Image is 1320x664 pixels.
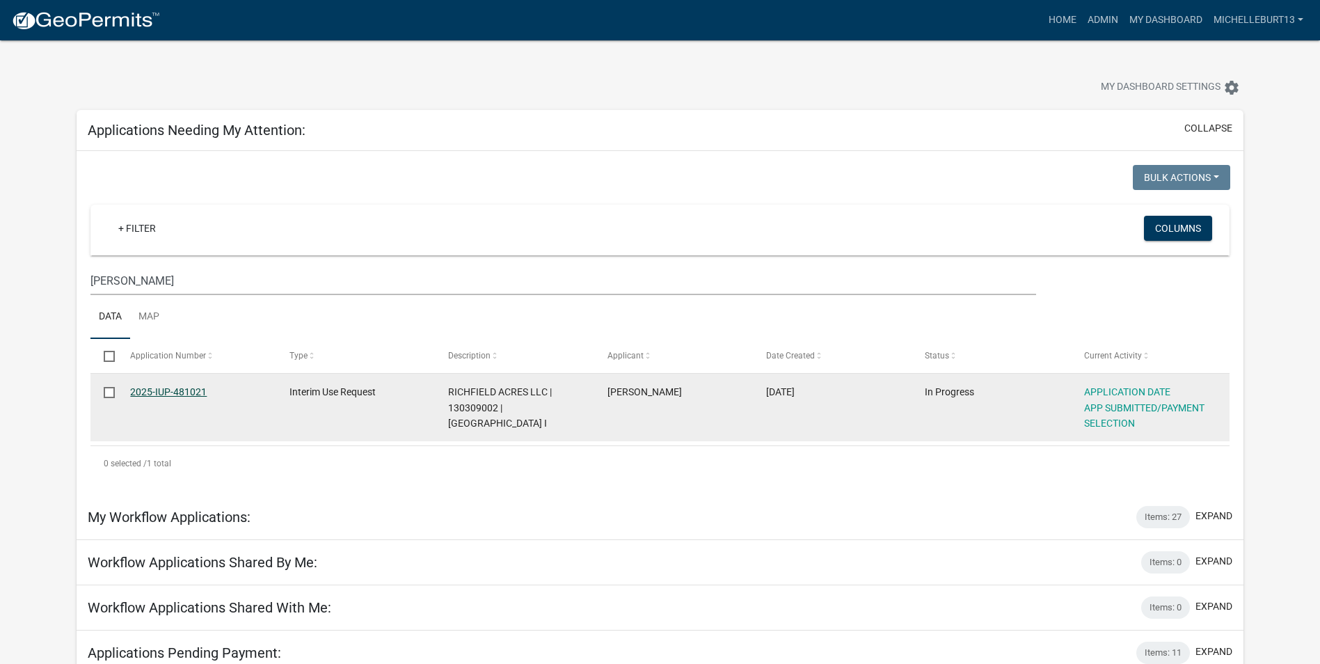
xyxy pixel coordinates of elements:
[130,295,168,340] a: Map
[925,386,974,397] span: In Progress
[1195,554,1232,569] button: expand
[1208,7,1309,33] a: michelleburt13
[1136,642,1190,664] div: Items: 11
[925,351,949,361] span: Status
[289,386,376,397] span: Interim Use Request
[77,151,1243,495] div: collapse
[88,122,305,139] h5: Applications Needing My Attention:
[1090,74,1251,101] button: My Dashboard Settingssettings
[766,386,795,397] span: 09/19/2025
[90,339,117,372] datatable-header-cell: Select
[594,339,752,372] datatable-header-cell: Applicant
[104,459,147,468] span: 0 selected /
[753,339,912,372] datatable-header-cell: Date Created
[130,386,207,397] a: 2025-IUP-481021
[607,351,644,361] span: Applicant
[117,339,276,372] datatable-header-cell: Application Number
[1136,506,1190,528] div: Items: 27
[107,216,167,241] a: + Filter
[289,351,308,361] span: Type
[1144,216,1212,241] button: Columns
[1141,596,1190,619] div: Items: 0
[435,339,594,372] datatable-header-cell: Description
[88,599,331,616] h5: Workflow Applications Shared With Me:
[1070,339,1229,372] datatable-header-cell: Current Activity
[1084,351,1142,361] span: Current Activity
[448,351,491,361] span: Description
[1084,386,1170,397] a: APPLICATION DATE
[90,267,1036,295] input: Search for applications
[1184,121,1232,136] button: collapse
[1195,645,1232,659] button: expand
[130,351,206,361] span: Application Number
[90,446,1230,481] div: 1 total
[766,351,815,361] span: Date Created
[88,509,251,525] h5: My Workflow Applications:
[1084,402,1204,429] a: APP SUBMITTED/PAYMENT SELECTION
[912,339,1070,372] datatable-header-cell: Status
[90,295,130,340] a: Data
[1043,7,1082,33] a: Home
[448,386,552,429] span: RICHFIELD ACRES LLC | 130309002 | Spring Grove I
[276,339,435,372] datatable-header-cell: Type
[1124,7,1208,33] a: My Dashboard
[1223,79,1240,96] i: settings
[88,645,281,661] h5: Applications Pending Payment:
[607,386,682,397] span: Jack Hinz
[88,554,317,571] h5: Workflow Applications Shared By Me:
[1133,165,1230,190] button: Bulk Actions
[1141,551,1190,574] div: Items: 0
[1195,509,1232,523] button: expand
[1082,7,1124,33] a: Admin
[1195,599,1232,614] button: expand
[1101,79,1220,96] span: My Dashboard Settings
